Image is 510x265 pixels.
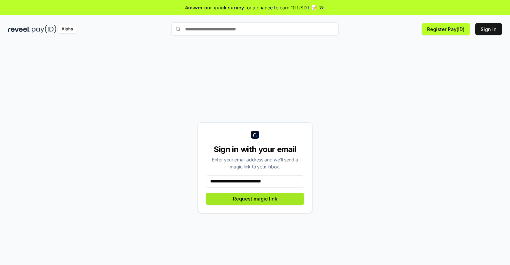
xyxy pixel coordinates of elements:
div: Alpha [58,25,77,33]
button: Sign In [475,23,502,35]
span: Answer our quick survey [185,4,244,11]
img: reveel_dark [8,25,30,33]
div: Enter your email address and we’ll send a magic link to your inbox. [206,156,304,170]
div: Sign in with your email [206,144,304,155]
img: logo_small [251,131,259,139]
span: for a chance to earn 10 USDT 📝 [245,4,317,11]
button: Request magic link [206,193,304,205]
img: pay_id [32,25,56,33]
button: Register Pay(ID) [422,23,470,35]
